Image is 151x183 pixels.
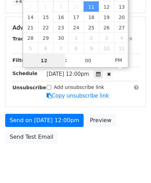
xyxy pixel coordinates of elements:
[53,33,68,43] span: September 30, 2025
[84,12,99,22] span: September 18, 2025
[38,43,53,53] span: October 6, 2025
[12,85,46,90] strong: Unsubscribe
[23,1,38,12] span: September 7, 2025
[67,54,109,67] input: Minute
[53,43,68,53] span: October 7, 2025
[85,114,116,127] a: Preview
[23,43,38,53] span: October 5, 2025
[68,12,84,22] span: September 17, 2025
[12,24,139,31] h5: Advanced
[84,22,99,33] span: September 25, 2025
[109,53,128,67] span: Click to toggle
[12,57,30,63] strong: Filters
[12,36,36,42] strong: Tracking
[23,33,38,43] span: September 28, 2025
[65,53,67,67] span: :
[53,1,68,12] span: September 9, 2025
[68,22,84,33] span: September 24, 2025
[53,22,68,33] span: September 23, 2025
[114,1,129,12] span: September 13, 2025
[114,43,129,53] span: October 11, 2025
[38,12,53,22] span: September 15, 2025
[114,12,129,22] span: September 20, 2025
[99,33,114,43] span: October 3, 2025
[99,12,114,22] span: September 19, 2025
[99,1,114,12] span: September 12, 2025
[5,130,58,144] a: Send Test Email
[84,1,99,12] span: September 11, 2025
[38,33,53,43] span: September 29, 2025
[68,33,84,43] span: October 1, 2025
[53,12,68,22] span: September 16, 2025
[5,114,84,127] a: Send on [DATE] 12:00pm
[38,1,53,12] span: September 8, 2025
[114,22,129,33] span: September 27, 2025
[84,43,99,53] span: October 9, 2025
[23,12,38,22] span: September 14, 2025
[84,33,99,43] span: October 2, 2025
[23,22,38,33] span: September 21, 2025
[38,22,53,33] span: September 22, 2025
[114,33,129,43] span: October 4, 2025
[116,150,151,183] iframe: Chat Widget
[99,22,114,33] span: September 26, 2025
[68,43,84,53] span: October 8, 2025
[54,84,104,91] label: Add unsubscribe link
[12,71,37,76] strong: Schedule
[23,54,65,67] input: Hour
[99,43,114,53] span: October 10, 2025
[47,93,109,99] a: Copy unsubscribe link
[47,71,89,77] span: [DATE] 12:00pm
[68,1,84,12] span: September 10, 2025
